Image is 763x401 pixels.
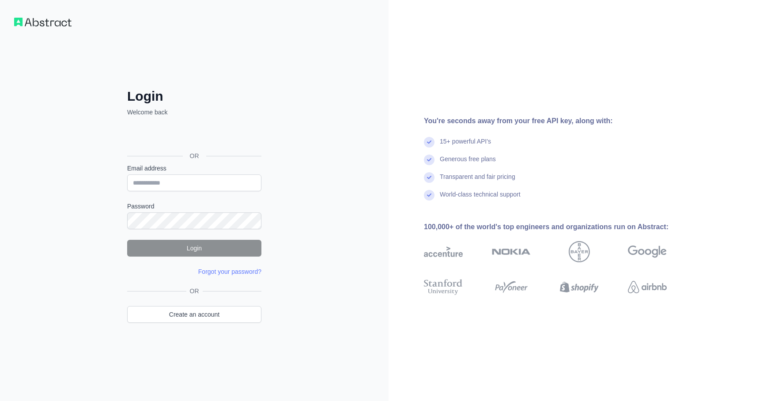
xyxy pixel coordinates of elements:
[424,137,434,148] img: check mark
[628,241,667,262] img: google
[440,172,515,190] div: Transparent and fair pricing
[14,18,72,26] img: Workflow
[560,277,599,297] img: shopify
[186,287,203,295] span: OR
[492,277,531,297] img: payoneer
[492,241,531,262] img: nokia
[424,155,434,165] img: check mark
[127,306,261,323] a: Create an account
[127,240,261,257] button: Login
[127,202,261,211] label: Password
[424,116,695,126] div: You're seconds away from your free API key, along with:
[628,277,667,297] img: airbnb
[424,241,463,262] img: accenture
[424,277,463,297] img: stanford university
[440,137,491,155] div: 15+ powerful API's
[424,190,434,200] img: check mark
[127,108,261,117] p: Welcome back
[123,126,264,146] iframe: Bouton "Se connecter avec Google"
[424,172,434,183] img: check mark
[440,155,496,172] div: Generous free plans
[127,164,261,173] label: Email address
[183,151,206,160] span: OR
[127,88,261,104] h2: Login
[198,268,261,275] a: Forgot your password?
[424,222,695,232] div: 100,000+ of the world's top engineers and organizations run on Abstract:
[440,190,521,208] div: World-class technical support
[569,241,590,262] img: bayer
